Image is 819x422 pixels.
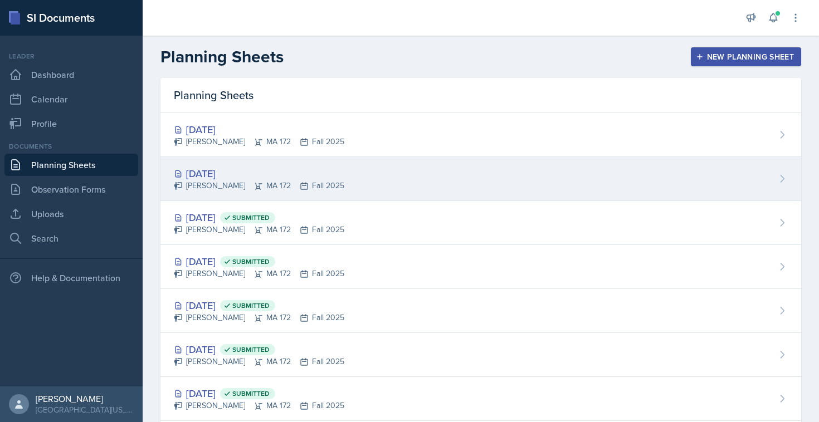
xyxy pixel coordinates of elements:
a: Uploads [4,203,138,225]
div: [DATE] [174,166,344,181]
div: New Planning Sheet [698,52,794,61]
a: [DATE] Submitted [PERSON_NAME]MA 172Fall 2025 [160,377,801,421]
div: [PERSON_NAME] MA 172 Fall 2025 [174,268,344,279]
a: [DATE] [PERSON_NAME]MA 172Fall 2025 [160,157,801,201]
span: Submitted [232,301,270,310]
a: Calendar [4,88,138,110]
div: [DATE] [174,298,344,313]
span: Submitted [232,345,270,354]
div: [PERSON_NAME] MA 172 Fall 2025 [174,136,344,148]
a: Planning Sheets [4,154,138,176]
div: Help & Documentation [4,267,138,289]
div: Leader [4,51,138,61]
div: [DATE] [174,210,344,225]
div: Planning Sheets [160,78,801,113]
span: Submitted [232,213,270,222]
a: [DATE] Submitted [PERSON_NAME]MA 172Fall 2025 [160,201,801,245]
div: [DATE] [174,386,344,401]
a: [DATE] Submitted [PERSON_NAME]MA 172Fall 2025 [160,245,801,289]
div: [PERSON_NAME] MA 172 Fall 2025 [174,356,344,367]
div: [DATE] [174,254,344,269]
div: [PERSON_NAME] MA 172 Fall 2025 [174,312,344,323]
div: Documents [4,141,138,151]
h2: Planning Sheets [160,47,284,67]
a: Search [4,227,138,249]
span: Submitted [232,389,270,398]
span: Submitted [232,257,270,266]
div: [PERSON_NAME] MA 172 Fall 2025 [174,400,344,411]
div: [PERSON_NAME] MA 172 Fall 2025 [174,224,344,235]
div: [DATE] [174,122,344,137]
a: [DATE] Submitted [PERSON_NAME]MA 172Fall 2025 [160,289,801,333]
div: [PERSON_NAME] [36,393,134,404]
button: New Planning Sheet [691,47,801,66]
a: Profile [4,112,138,135]
div: [GEOGRAPHIC_DATA][US_STATE] in [GEOGRAPHIC_DATA] [36,404,134,415]
a: Observation Forms [4,178,138,200]
a: [DATE] [PERSON_NAME]MA 172Fall 2025 [160,113,801,157]
a: [DATE] Submitted [PERSON_NAME]MA 172Fall 2025 [160,333,801,377]
div: [PERSON_NAME] MA 172 Fall 2025 [174,180,344,192]
div: [DATE] [174,342,344,357]
a: Dashboard [4,63,138,86]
